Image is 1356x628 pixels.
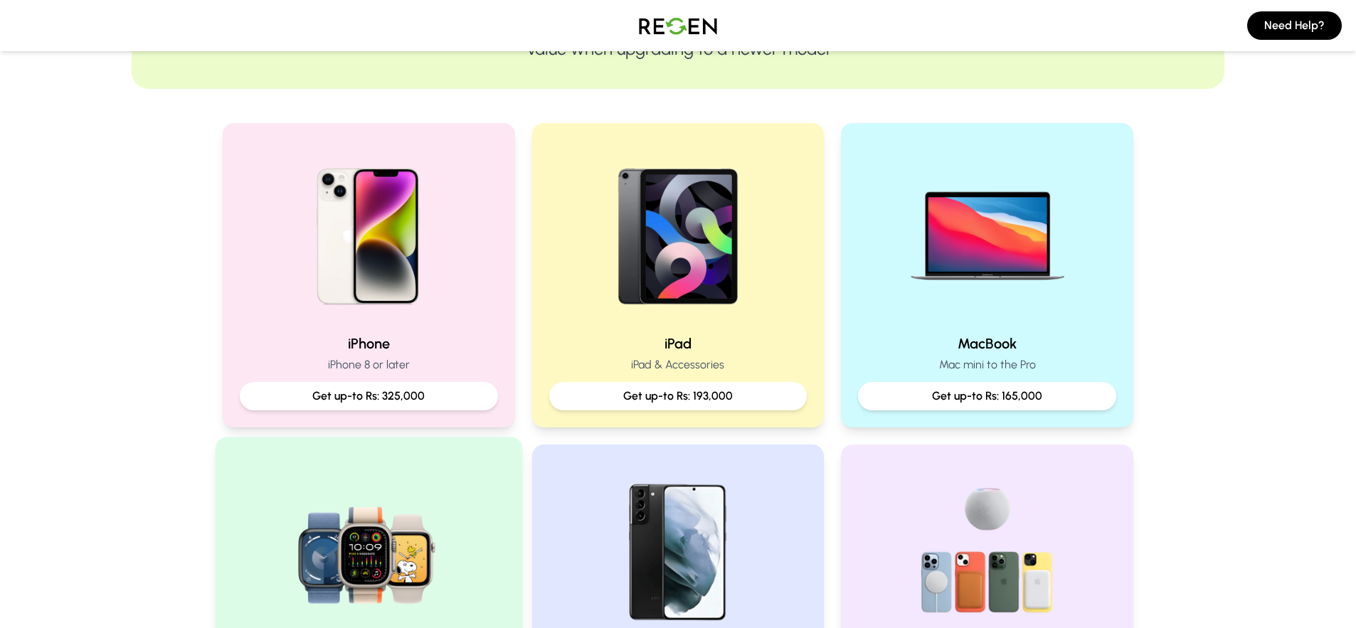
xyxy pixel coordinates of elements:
button: Need Help? [1247,11,1342,40]
h2: MacBook [858,334,1116,353]
p: Get up-to Rs: 193,000 [561,388,796,405]
p: Get up-to Rs: 165,000 [869,388,1105,405]
img: Logo [628,6,728,46]
h2: iPad [549,334,807,353]
p: Mac mini to the Pro [858,356,1116,373]
p: Get up-to Rs: 325,000 [251,388,487,405]
p: iPhone 8 or later [240,356,498,373]
img: MacBook [896,140,1079,322]
img: iPad [587,140,769,322]
img: iPhone [277,140,460,322]
h2: iPhone [240,334,498,353]
p: iPad & Accessories [549,356,807,373]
